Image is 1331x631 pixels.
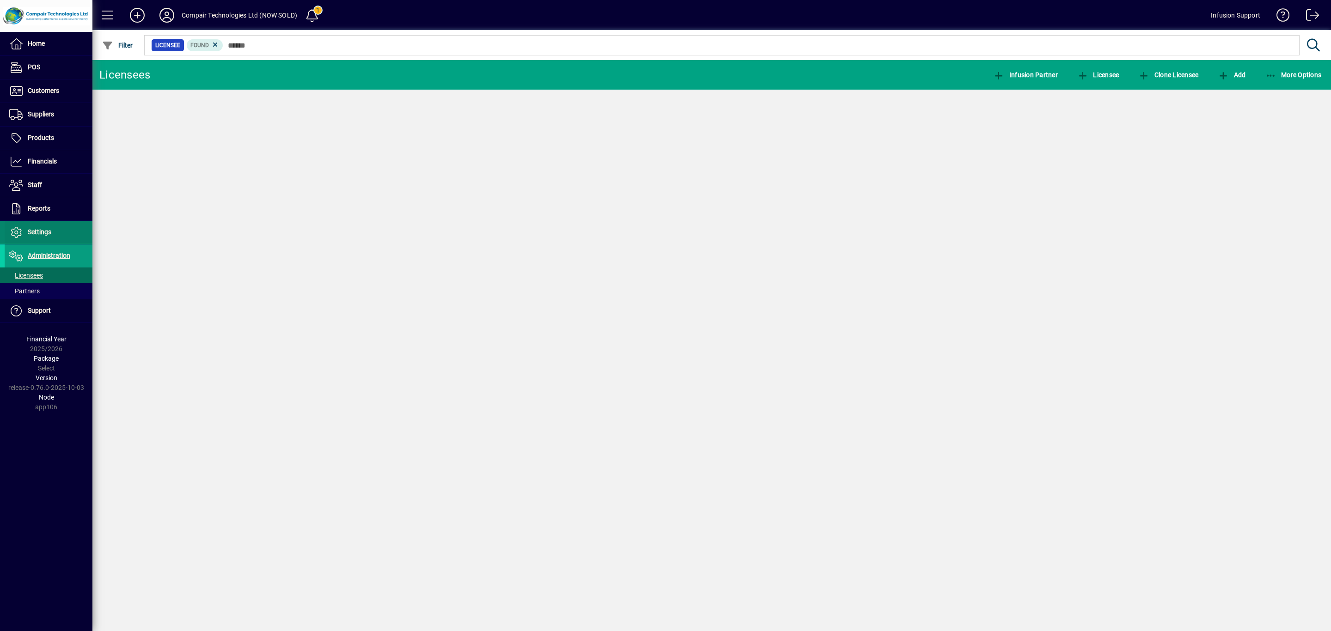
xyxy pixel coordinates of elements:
a: Staff [5,174,92,197]
span: Infusion Partner [993,71,1058,79]
button: Profile [152,7,182,24]
button: Infusion Partner [991,67,1060,83]
div: Infusion Support [1211,8,1260,23]
span: Node [39,394,54,401]
span: Clone Licensee [1138,71,1198,79]
a: Reports [5,197,92,220]
a: POS [5,56,92,79]
span: More Options [1265,71,1322,79]
a: Logout [1299,2,1319,32]
div: Compair Technologies Ltd (NOW SOLD) [182,8,297,23]
span: Financials [28,158,57,165]
span: Version [36,374,57,382]
button: Add [1215,67,1248,83]
a: Customers [5,79,92,103]
span: Partners [9,287,40,295]
span: Licensee [155,41,180,50]
span: Found [190,42,209,49]
a: Partners [5,283,92,299]
a: Knowledge Base [1270,2,1290,32]
span: Home [28,40,45,47]
span: Administration [28,252,70,259]
span: Products [28,134,54,141]
a: Products [5,127,92,150]
span: Suppliers [28,110,54,118]
span: POS [28,63,40,71]
span: Staff [28,181,42,188]
span: Add [1218,71,1246,79]
a: Suppliers [5,103,92,126]
a: Licensees [5,267,92,283]
span: Settings [28,228,51,236]
button: Licensee [1075,67,1122,83]
span: Licensees [9,272,43,279]
a: Home [5,32,92,55]
span: Package [34,355,59,362]
button: Add [122,7,152,24]
span: Filter [102,42,133,49]
mat-chip: Found Status: Found [187,39,223,51]
span: Customers [28,87,59,94]
button: Clone Licensee [1136,67,1201,83]
div: Licensees [99,67,150,82]
span: Licensee [1077,71,1119,79]
a: Financials [5,150,92,173]
span: Financial Year [26,335,67,343]
span: Reports [28,205,50,212]
a: Settings [5,221,92,244]
span: Support [28,307,51,314]
a: Support [5,299,92,322]
button: More Options [1263,67,1324,83]
button: Filter [100,37,135,54]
